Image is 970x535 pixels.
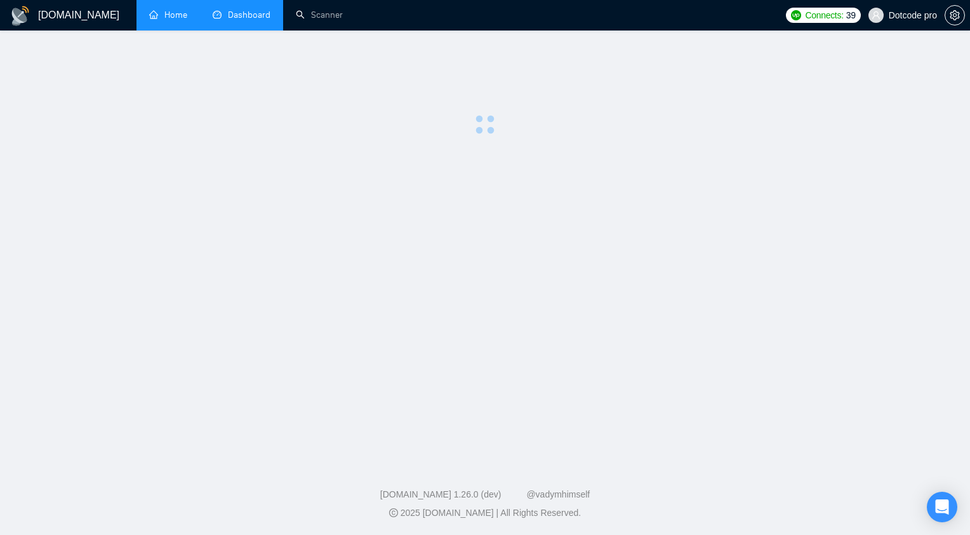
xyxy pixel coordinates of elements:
[872,11,880,20] span: user
[228,10,270,20] span: Dashboard
[846,8,856,22] span: 39
[389,508,398,517] span: copyright
[945,10,964,20] span: setting
[10,506,960,520] div: 2025 [DOMAIN_NAME] | All Rights Reserved.
[791,10,801,20] img: upwork-logo.png
[149,10,187,20] a: homeHome
[380,489,502,499] a: [DOMAIN_NAME] 1.26.0 (dev)
[945,10,965,20] a: setting
[927,492,957,522] div: Open Intercom Messenger
[10,6,30,26] img: logo
[213,10,222,19] span: dashboard
[805,8,843,22] span: Connects:
[526,489,590,499] a: @vadymhimself
[945,5,965,25] button: setting
[296,10,343,20] a: searchScanner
